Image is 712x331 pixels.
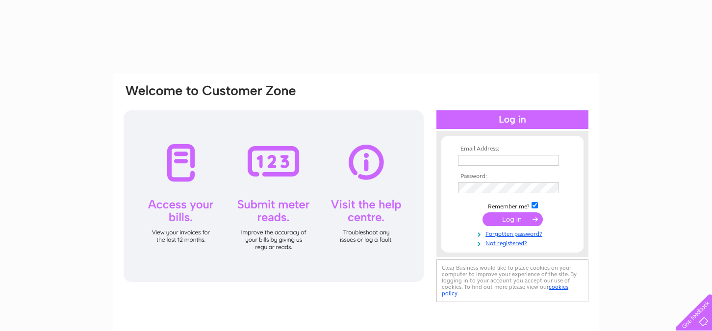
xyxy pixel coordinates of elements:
[483,212,543,226] input: Submit
[436,259,588,302] div: Clear Business would like to place cookies on your computer to improve your experience of the sit...
[456,146,569,153] th: Email Address:
[458,238,569,247] a: Not registered?
[442,283,568,297] a: cookies policy
[456,201,569,210] td: Remember me?
[458,229,569,238] a: Forgotten password?
[456,173,569,180] th: Password:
